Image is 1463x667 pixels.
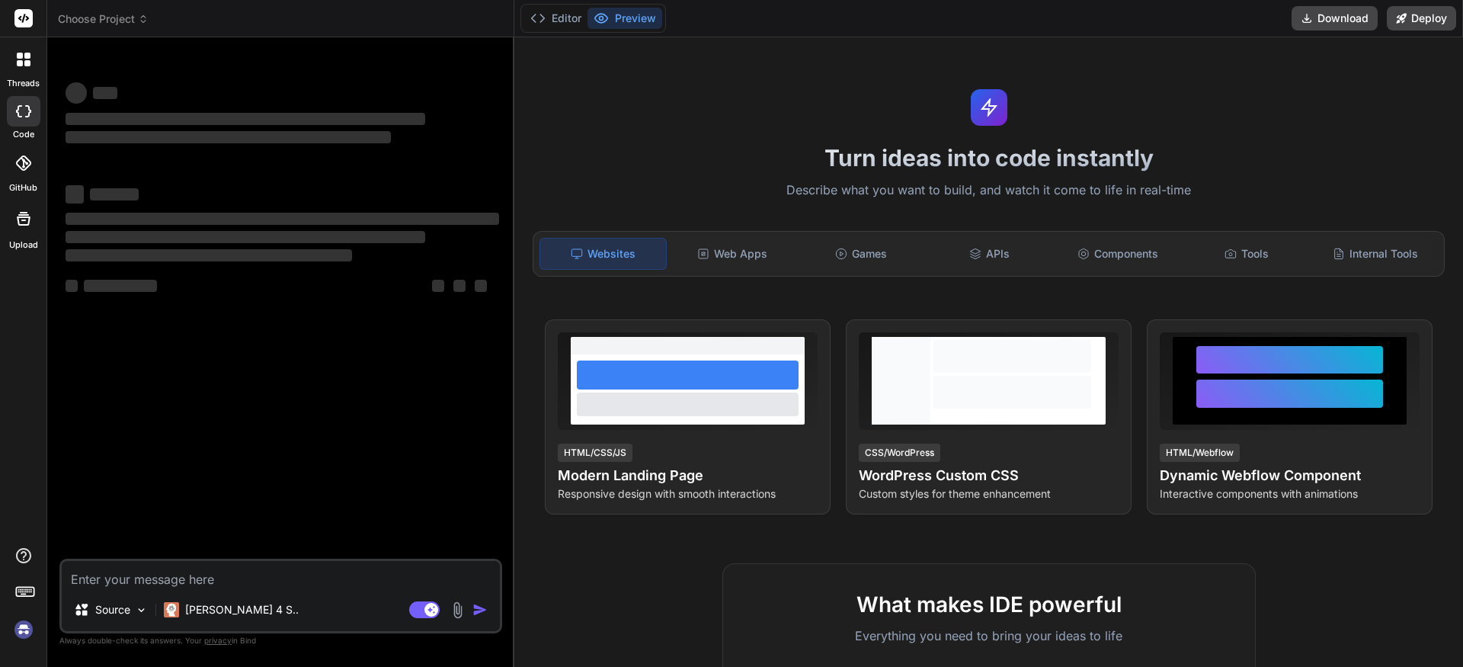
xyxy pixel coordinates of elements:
[66,249,352,261] span: ‌
[670,238,796,270] div: Web Apps
[58,11,149,27] span: Choose Project
[9,239,38,252] label: Upload
[95,602,130,617] p: Source
[1292,6,1378,30] button: Download
[135,604,148,617] img: Pick Models
[1387,6,1456,30] button: Deploy
[66,213,499,225] span: ‌
[66,131,391,143] span: ‌
[93,87,117,99] span: ‌
[66,185,84,204] span: ‌
[84,280,157,292] span: ‌
[432,280,444,292] span: ‌
[90,188,139,200] span: ‌
[472,602,488,617] img: icon
[859,486,1119,502] p: Custom styles for theme enhancement
[927,238,1052,270] div: APIs
[66,82,87,104] span: ‌
[11,617,37,643] img: signin
[558,444,632,462] div: HTML/CSS/JS
[1312,238,1438,270] div: Internal Tools
[587,8,662,29] button: Preview
[523,144,1454,172] h1: Turn ideas into code instantly
[66,113,425,125] span: ‌
[66,280,78,292] span: ‌
[1184,238,1310,270] div: Tools
[13,128,34,141] label: code
[748,627,1231,645] p: Everything you need to bring your ideas to life
[1160,444,1240,462] div: HTML/Webflow
[558,486,818,502] p: Responsive design with smooth interactions
[9,181,37,194] label: GitHub
[185,602,299,617] p: [PERSON_NAME] 4 S..
[859,444,940,462] div: CSS/WordPress
[475,280,487,292] span: ‌
[7,77,40,90] label: threads
[59,633,502,648] p: Always double-check its answers. Your in Bind
[164,602,179,617] img: Claude 4 Sonnet
[523,181,1454,200] p: Describe what you want to build, and watch it come to life in real-time
[748,588,1231,621] h2: What makes IDE powerful
[558,465,818,486] h4: Modern Landing Page
[524,8,587,29] button: Editor
[453,280,466,292] span: ‌
[66,231,425,243] span: ‌
[539,238,667,270] div: Websites
[449,601,466,619] img: attachment
[859,465,1119,486] h4: WordPress Custom CSS
[1160,486,1420,502] p: Interactive components with animations
[204,636,232,645] span: privacy
[1055,238,1181,270] div: Components
[799,238,924,270] div: Games
[1160,465,1420,486] h4: Dynamic Webflow Component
